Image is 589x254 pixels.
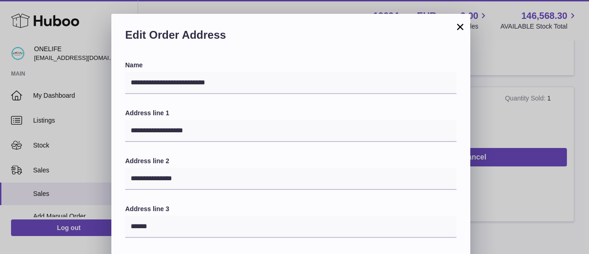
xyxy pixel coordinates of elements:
button: × [455,21,466,32]
h2: Edit Order Address [125,28,456,47]
label: Address line 1 [125,109,456,118]
label: Address line 3 [125,205,456,213]
label: Address line 2 [125,157,456,165]
label: Name [125,61,456,70]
